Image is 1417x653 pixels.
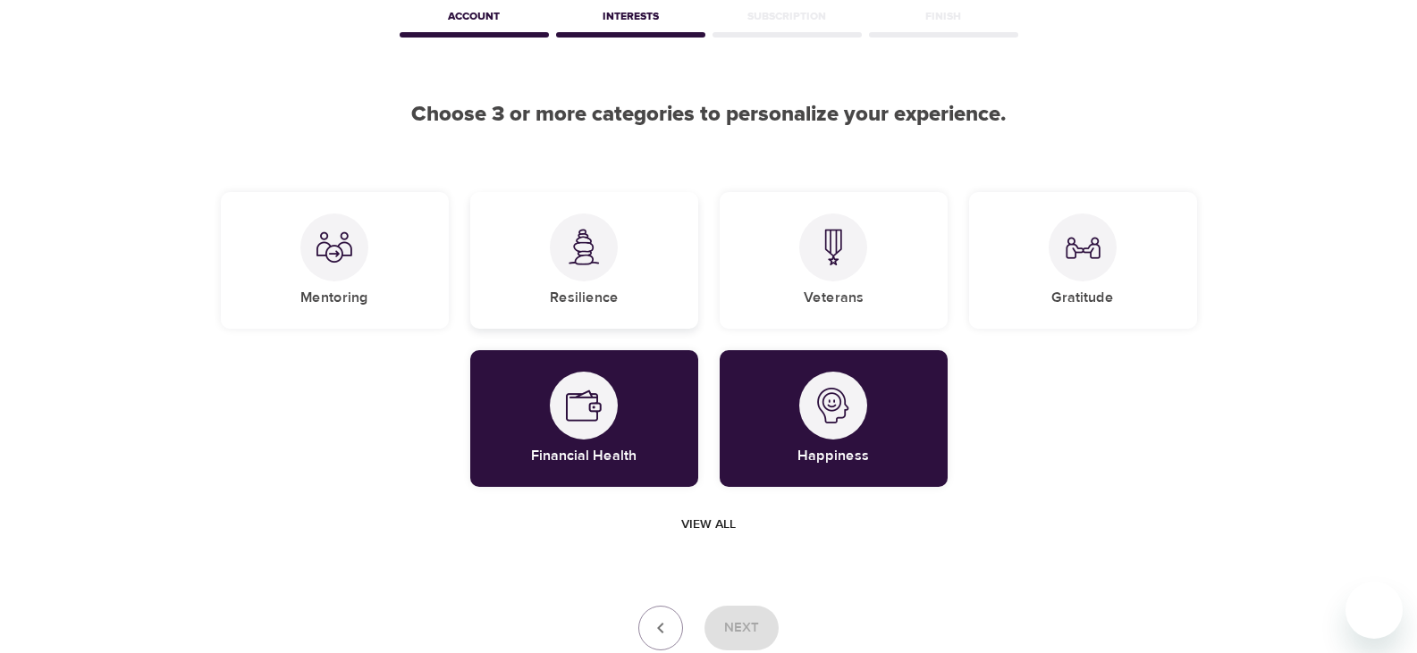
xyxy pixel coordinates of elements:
h5: Veterans [804,289,864,307]
h5: Gratitude [1051,289,1114,307]
img: Gratitude [1065,230,1101,265]
div: GratitudeGratitude [969,192,1197,329]
iframe: Button to launch messaging window [1345,582,1403,639]
img: Resilience [566,229,602,265]
img: Financial Health [566,388,602,423]
div: ResilienceResilience [470,192,698,329]
h5: Happiness [797,447,869,465]
h5: Mentoring [300,289,368,307]
button: View all [674,508,743,541]
div: MentoringMentoring [221,192,449,329]
div: VeteransVeterans [720,192,948,329]
h5: Financial Health [531,447,637,465]
img: Veterans [815,229,851,265]
img: Mentoring [316,230,352,265]
div: HappinessHappiness [720,350,948,487]
img: Happiness [815,388,851,423]
div: Financial HealthFinancial Health [470,350,698,487]
h2: Choose 3 or more categories to personalize your experience. [221,102,1197,128]
h5: Resilience [550,289,619,307]
span: View all [681,514,736,536]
